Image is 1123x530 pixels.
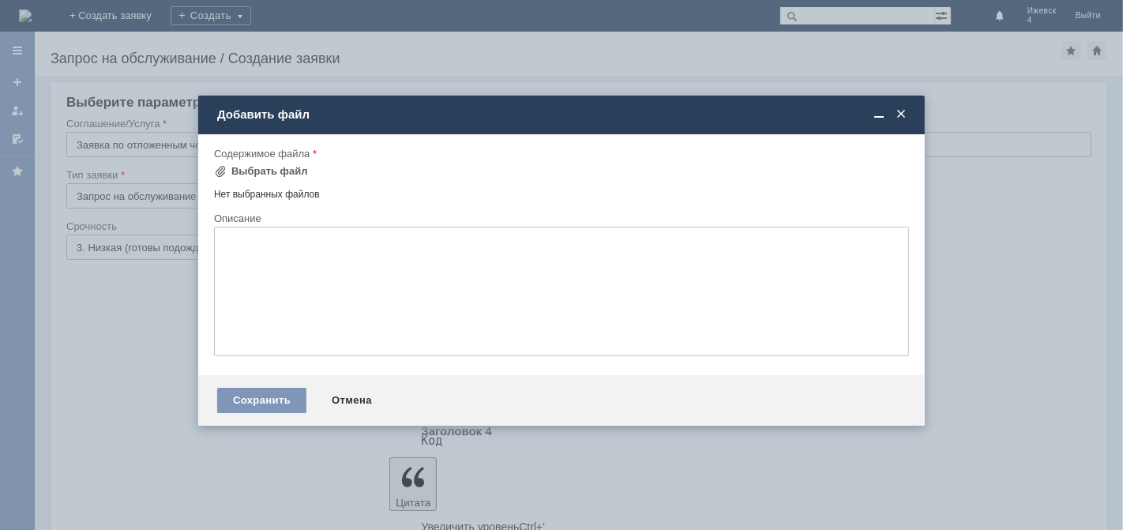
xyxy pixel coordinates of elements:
[214,182,909,201] div: Нет выбранных файлов
[231,165,308,178] div: Выбрать файл
[214,213,906,224] div: Описание
[893,107,909,122] span: Закрыть
[6,6,231,19] div: Добрый день!
[6,19,231,44] div: Прошу отменить отложенные чеки по МБК Ижевск 4 за [DATE].
[871,107,887,122] span: Свернуть (Ctrl + M)
[217,107,909,122] div: Добавить файл
[214,148,906,159] div: Содержимое файла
